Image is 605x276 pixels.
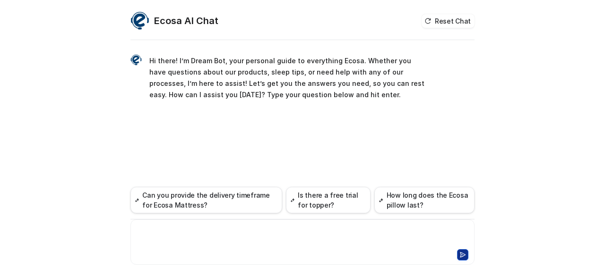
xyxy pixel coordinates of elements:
button: How long does the Ecosa pillow last? [374,187,475,213]
img: Widget [130,11,149,30]
button: Reset Chat [422,14,475,28]
img: Widget [130,54,142,66]
p: Hi there! I’m Dream Bot, your personal guide to everything Ecosa. Whether you have questions abou... [149,55,426,100]
h2: Ecosa AI Chat [154,14,218,27]
button: Can you provide the delivery timeframe for Ecosa Mattress? [130,187,282,213]
button: Is there a free trial for topper? [286,187,371,213]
